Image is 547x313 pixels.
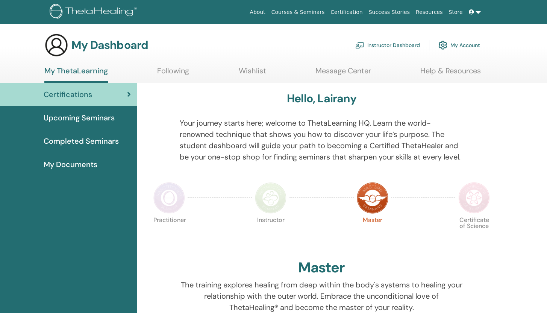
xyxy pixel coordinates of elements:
[50,4,139,21] img: logo.png
[71,38,148,52] h3: My Dashboard
[298,259,345,277] h2: Master
[413,5,446,19] a: Resources
[44,135,119,147] span: Completed Seminars
[355,37,420,53] a: Instructor Dashboard
[44,89,92,100] span: Certifications
[153,217,185,249] p: Practitioner
[157,66,189,81] a: Following
[153,182,185,214] img: Practitioner
[458,182,490,214] img: Certificate of Science
[255,182,286,214] img: Instructor
[239,66,266,81] a: Wishlist
[44,112,115,123] span: Upcoming Seminars
[44,66,108,83] a: My ThetaLearning
[327,5,365,19] a: Certification
[180,117,463,163] p: Your journey starts here; welcome to ThetaLearning HQ. Learn the world-renowned technique that sh...
[446,5,466,19] a: Store
[268,5,328,19] a: Courses & Seminars
[458,217,490,249] p: Certificate of Science
[287,92,356,105] h3: Hello, Lairany
[247,5,268,19] a: About
[357,182,388,214] img: Master
[420,66,481,81] a: Help & Resources
[355,42,364,49] img: chalkboard-teacher.svg
[180,279,463,313] p: The training explores healing from deep within the body's systems to healing your relationship wi...
[357,217,388,249] p: Master
[44,33,68,57] img: generic-user-icon.jpg
[315,66,371,81] a: Message Center
[438,39,447,52] img: cog.svg
[366,5,413,19] a: Success Stories
[438,37,480,53] a: My Account
[255,217,286,249] p: Instructor
[44,159,97,170] span: My Documents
